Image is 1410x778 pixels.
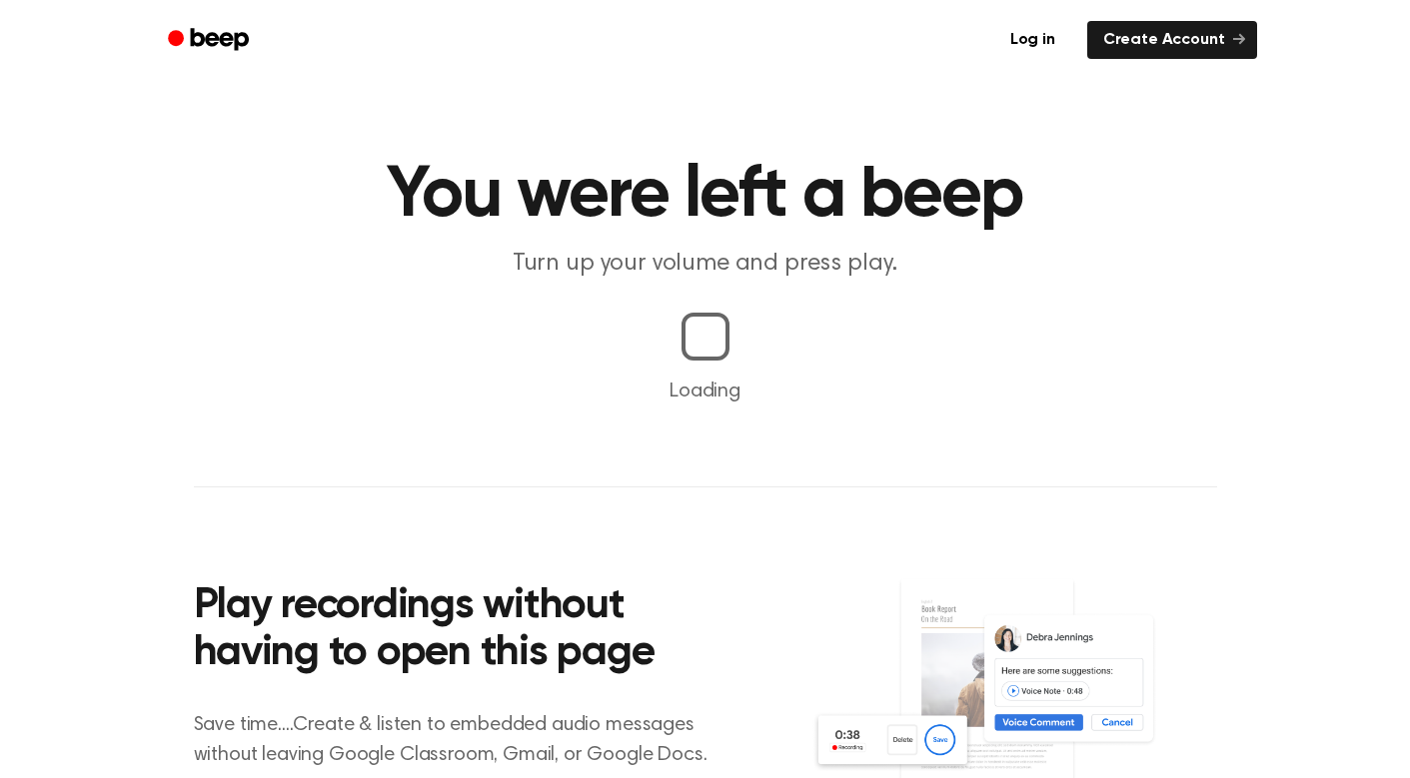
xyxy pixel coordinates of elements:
a: Log in [990,17,1075,63]
p: Turn up your volume and press play. [322,248,1089,281]
p: Loading [24,377,1386,406]
p: Save time....Create & listen to embedded audio messages without leaving Google Classroom, Gmail, ... [194,710,732,770]
h1: You were left a beep [194,160,1217,232]
h2: Play recordings without having to open this page [194,583,732,678]
a: Beep [154,21,267,60]
a: Create Account [1087,21,1257,59]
